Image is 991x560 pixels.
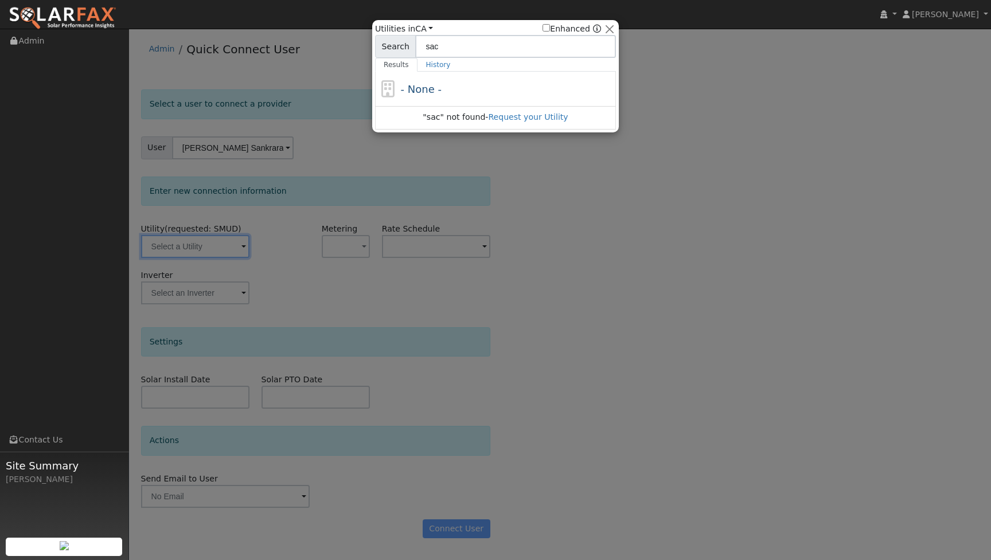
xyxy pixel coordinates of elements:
[912,10,979,19] span: [PERSON_NAME]
[488,112,568,122] a: Request your Utility
[485,112,568,122] span: -
[415,24,433,33] a: CA
[6,473,123,485] div: [PERSON_NAME]
[6,458,123,473] span: Site Summary
[375,35,416,58] span: Search
[423,112,485,122] span: "sac" not found
[60,541,69,550] img: retrieve
[375,58,418,72] a: Results
[543,23,601,35] span: Show enhanced providers
[593,24,601,33] a: Enhanced Providers
[418,58,459,72] a: History
[9,6,116,30] img: SolarFax
[543,24,550,32] input: Enhanced
[543,23,590,35] label: Enhanced
[375,23,433,35] span: Utilities in
[401,83,442,95] span: - None -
